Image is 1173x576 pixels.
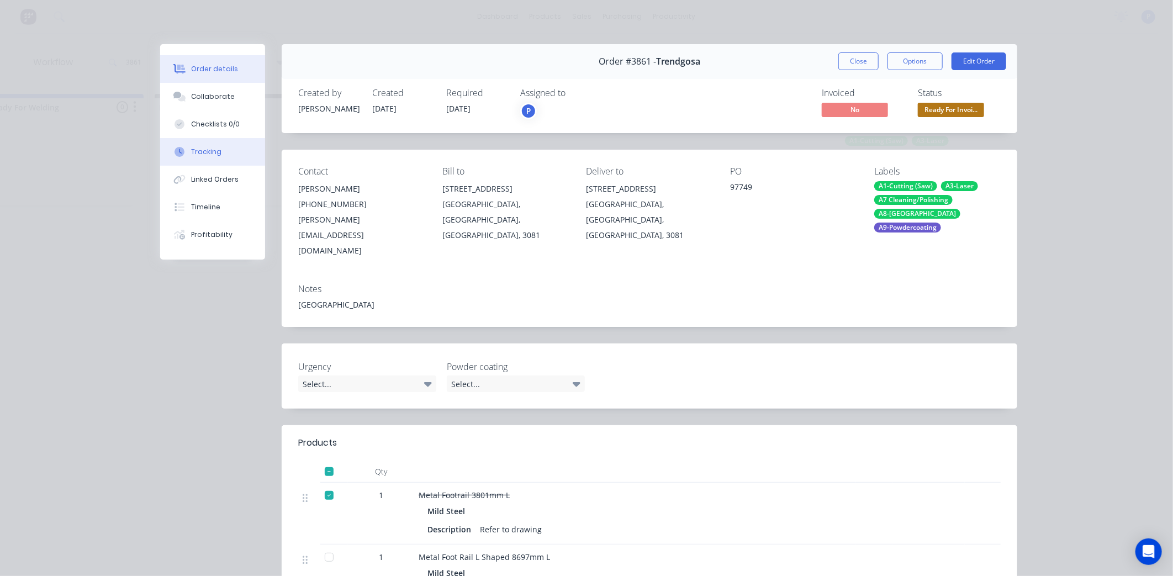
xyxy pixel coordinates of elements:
div: [GEOGRAPHIC_DATA], [GEOGRAPHIC_DATA], [GEOGRAPHIC_DATA], 3081 [442,197,569,243]
div: Products [298,436,337,450]
button: Tracking [160,138,265,166]
div: Order details [191,64,238,74]
button: Timeline [160,193,265,221]
button: P [520,103,537,119]
div: [PERSON_NAME][PHONE_NUMBER][PERSON_NAME][EMAIL_ADDRESS][DOMAIN_NAME] [298,181,425,258]
div: 97749 [730,181,857,197]
button: Collaborate [160,83,265,110]
button: Edit Order [952,52,1006,70]
span: No [822,103,888,117]
div: Timeline [191,202,220,212]
div: Profitability [191,230,233,240]
button: Profitability [160,221,265,249]
div: [GEOGRAPHIC_DATA], [GEOGRAPHIC_DATA], [GEOGRAPHIC_DATA], 3081 [586,197,713,243]
div: Qty [348,461,414,483]
div: [PERSON_NAME] [298,103,359,114]
div: Contact [298,166,425,177]
div: Bill to [442,166,569,177]
label: Powder coating [447,360,585,373]
button: Close [838,52,879,70]
span: Ready For Invoi... [918,103,984,117]
div: [STREET_ADDRESS] [586,181,713,197]
span: 1 [379,551,383,563]
div: Select... [447,376,585,392]
div: A8-[GEOGRAPHIC_DATA] [874,209,960,219]
button: Order details [160,55,265,83]
div: Invoiced [822,88,905,98]
span: Metal Footrail 3801mm L [419,490,510,500]
div: A1-Cutting (Saw) [874,181,937,191]
div: [STREET_ADDRESS][GEOGRAPHIC_DATA], [GEOGRAPHIC_DATA], [GEOGRAPHIC_DATA], 3081 [586,181,713,243]
button: Options [887,52,943,70]
div: Refer to drawing [475,521,546,537]
div: [PHONE_NUMBER] [298,197,425,212]
div: A7 Cleaning/Polishing [874,195,953,205]
div: [STREET_ADDRESS] [442,181,569,197]
div: Labels [874,166,1001,177]
div: Mild Steel [427,503,469,519]
button: Ready For Invoi... [918,103,984,119]
button: Linked Orders [160,166,265,193]
div: [PERSON_NAME][EMAIL_ADDRESS][DOMAIN_NAME] [298,212,425,258]
span: 1 [379,489,383,501]
span: [DATE] [446,103,471,114]
div: Checklists 0/0 [191,119,240,129]
span: [DATE] [372,103,397,114]
span: Trendgosa [656,56,700,67]
div: Deliver to [586,166,713,177]
div: [PERSON_NAME] [298,181,425,197]
div: Open Intercom Messenger [1135,538,1162,565]
div: Linked Orders [191,175,239,184]
div: Tracking [191,147,221,157]
div: [STREET_ADDRESS][GEOGRAPHIC_DATA], [GEOGRAPHIC_DATA], [GEOGRAPHIC_DATA], 3081 [442,181,569,243]
div: Select... [298,376,436,392]
div: Collaborate [191,92,235,102]
button: Checklists 0/0 [160,110,265,138]
div: [GEOGRAPHIC_DATA] [298,299,1001,310]
div: Notes [298,284,1001,294]
div: PO [730,166,857,177]
div: Description [427,521,475,537]
div: Created [372,88,433,98]
span: Order #3861 - [599,56,656,67]
div: A3-Laser [941,181,978,191]
div: A9-Powdercoating [874,223,941,232]
div: Created by [298,88,359,98]
div: Required [446,88,507,98]
div: Assigned to [520,88,631,98]
div: Status [918,88,1001,98]
span: Metal Foot Rail L Shaped 8697mm L [419,552,550,562]
label: Urgency [298,360,436,373]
